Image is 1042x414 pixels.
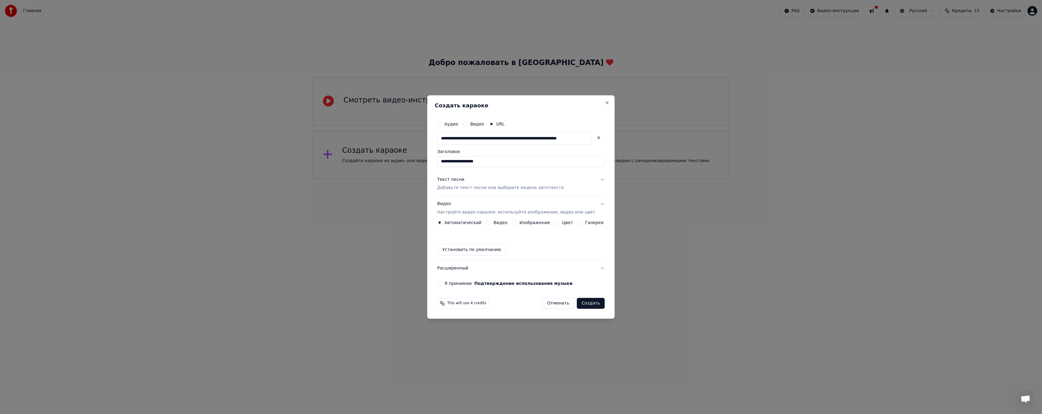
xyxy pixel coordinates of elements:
span: This will use 4 credits [447,301,486,306]
button: Текст песниДобавьте текст песни или выберите модель автотекста [437,172,605,196]
button: Создать [577,298,605,309]
button: ВидеоНастройте видео караоке: используйте изображение, видео или цвет [437,196,605,220]
p: Настройте видео караоке: используйте изображение, видео или цвет [437,209,595,215]
label: Изображение [519,220,550,225]
h2: Создать караоке [435,103,607,108]
label: Автоматический [444,220,481,225]
label: Видео [493,220,507,225]
label: Заголовок [437,149,605,154]
label: Аудио [444,122,458,126]
button: Я принимаю [474,281,572,285]
button: Расширенный [437,260,605,276]
label: URL [496,122,505,126]
div: ВидеоНастройте видео караоке: используйте изображение, видео или цвет [437,220,605,260]
label: Я принимаю [444,281,572,285]
button: Отменить [542,298,574,309]
button: Установить по умолчанию [437,244,506,255]
label: Цвет [562,220,573,225]
div: Текст песни [437,177,464,183]
label: Галерея [585,220,604,225]
p: Добавьте текст песни или выберите модель автотекста [437,185,564,191]
div: Видео [437,201,595,216]
label: Видео [470,122,484,126]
